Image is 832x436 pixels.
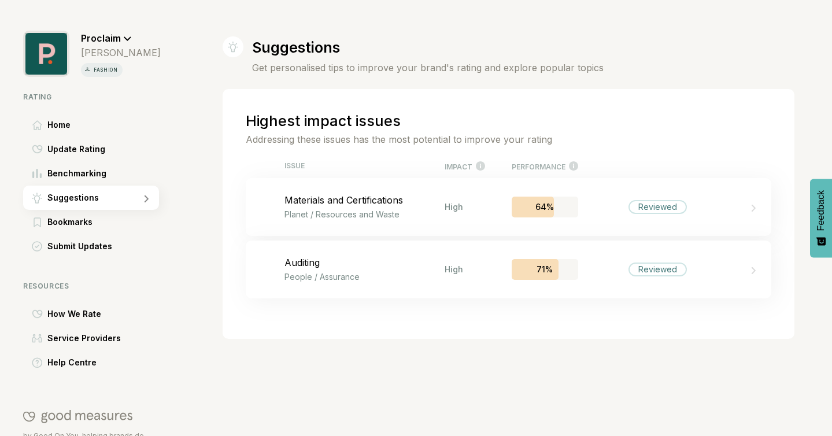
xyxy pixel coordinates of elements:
img: vertical icon [83,65,91,73]
span: How We Rate [47,307,101,321]
h4: Get personalised tips to improve your brand's rating and explore popular topics [252,61,604,75]
a: BookmarksBookmarks [23,210,161,234]
div: Rating [23,93,161,101]
p: Auditing [284,257,444,268]
div: 64% [512,197,578,217]
img: Submit Updates [32,241,42,252]
img: Benchmarking [32,169,42,178]
span: Benchmarking [47,167,106,180]
div: ISSUE [284,161,444,171]
a: HomeHome [23,113,161,137]
a: Update RatingUpdate Rating [23,137,161,161]
img: Help Centre [32,357,43,368]
div: Reviewed [628,263,687,276]
div: PERFORMANCE [512,161,578,171]
img: Good On You [23,409,132,423]
div: High [445,202,485,212]
a: Submit UpdatesSubmit Updates [23,234,161,258]
span: Suggestions [47,191,99,205]
div: Resources [23,282,161,290]
div: Reviewed [628,200,687,214]
iframe: Website support platform help button [781,385,820,424]
p: fashion [91,65,120,75]
p: Planet / Resources and Waste [284,209,444,219]
div: [PERSON_NAME] [81,47,161,58]
img: Suggestions [228,36,238,57]
button: Feedback - Show survey [810,179,832,257]
span: Service Providers [47,331,121,345]
a: Help CentreHelp Centre [23,350,161,375]
a: How We RateHow We Rate [23,302,161,326]
p: Materials and Certifications [284,194,444,206]
span: Help Centre [47,356,97,370]
h1: Suggestions [252,39,604,56]
span: Feedback [816,190,826,231]
p: People / Assurance [284,272,444,282]
img: Service Providers [32,334,42,343]
a: BenchmarkingBenchmarking [23,161,161,186]
img: Home [32,120,42,130]
span: Home [47,118,71,132]
img: Bookmarks [34,217,41,227]
h2: Highest impact issues [246,112,771,130]
div: IMPACT [445,161,485,171]
span: Submit Updates [47,239,112,253]
a: Service ProvidersService Providers [23,326,161,350]
span: Proclaim [81,32,121,44]
img: Suggestions [32,193,42,204]
span: Update Rating [47,142,105,156]
img: How We Rate [32,309,43,319]
div: High [445,264,485,274]
p: Addressing these issues has the most potential to improve your rating [246,134,771,145]
span: Bookmarks [47,215,93,229]
div: 71% [512,259,578,280]
a: SuggestionsSuggestions [23,186,161,210]
img: Update Rating [32,145,43,154]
